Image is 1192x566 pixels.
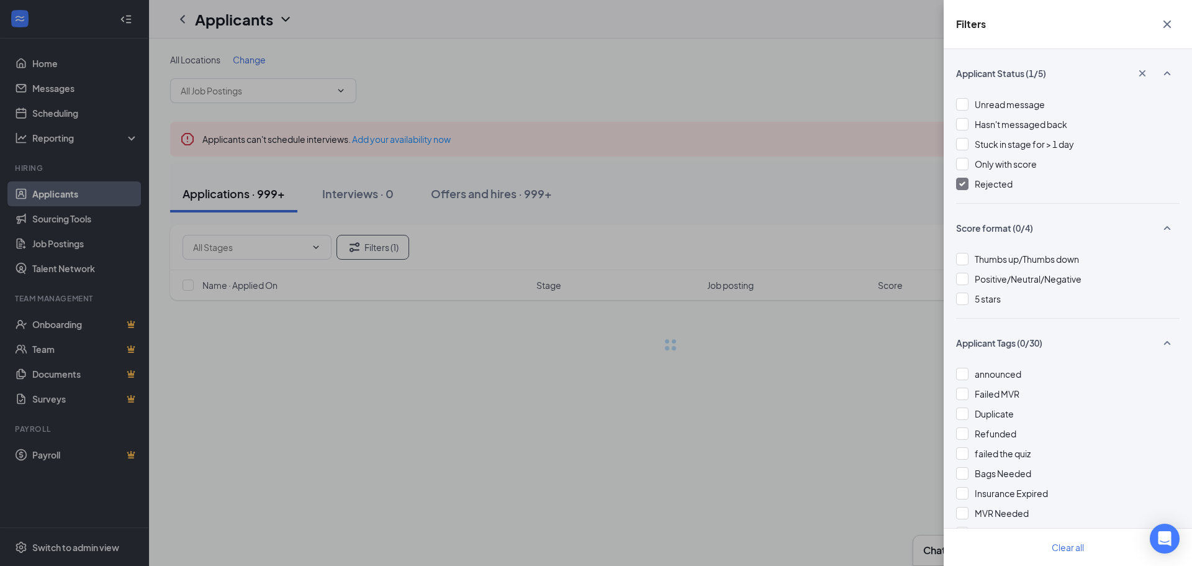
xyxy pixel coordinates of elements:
[975,119,1067,130] span: Hasn't messaged back
[1155,216,1180,240] button: SmallChevronUp
[956,222,1033,234] span: Score format (0/4)
[1155,62,1180,85] button: SmallChevronUp
[975,468,1031,479] span: Bags Needed
[1160,221,1175,235] svg: SmallChevronUp
[1160,335,1175,350] svg: SmallChevronUp
[1037,535,1099,560] button: Clear all
[1160,17,1175,32] svg: Cross
[1160,66,1175,81] svg: SmallChevronUp
[975,273,1081,285] span: Positive/Neutral/Negative
[1136,67,1149,80] svg: Cross
[956,17,986,31] h5: Filters
[975,448,1031,459] span: failed the quiz
[975,99,1045,110] span: Unread message
[1130,63,1155,84] button: Cross
[975,508,1029,519] span: MVR Needed
[975,488,1048,499] span: Insurance Expired
[975,527,1067,539] span: need 1099 information
[1155,12,1180,36] button: Cross
[1150,524,1180,554] div: Open Intercom Messenger
[975,368,1021,380] span: announced
[975,178,1013,189] span: Rejected
[1155,331,1180,355] button: SmallChevronUp
[956,67,1046,80] span: Applicant Status (1/5)
[975,293,1001,304] span: 5 stars
[975,408,1014,419] span: Duplicate
[975,388,1019,399] span: Failed MVR
[975,158,1037,170] span: Only with score
[975,139,1074,150] span: Stuck in stage for > 1 day
[975,253,1079,265] span: Thumbs up/Thumbs down
[959,181,965,186] img: checkbox
[975,428,1016,439] span: Refunded
[956,337,1042,349] span: Applicant Tags (0/30)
